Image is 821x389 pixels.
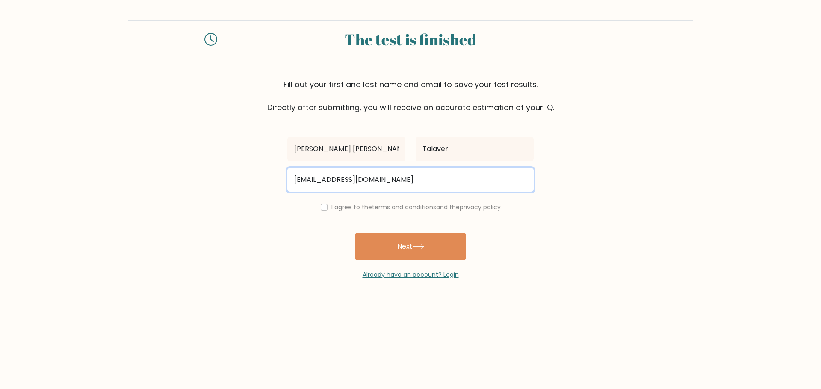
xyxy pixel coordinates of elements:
[416,137,534,161] input: Last name
[355,233,466,260] button: Next
[227,28,594,51] div: The test is finished
[128,79,693,113] div: Fill out your first and last name and email to save your test results. Directly after submitting,...
[372,203,436,211] a: terms and conditions
[460,203,501,211] a: privacy policy
[331,203,501,211] label: I agree to the and the
[363,270,459,279] a: Already have an account? Login
[287,137,405,161] input: First name
[287,168,534,192] input: Email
